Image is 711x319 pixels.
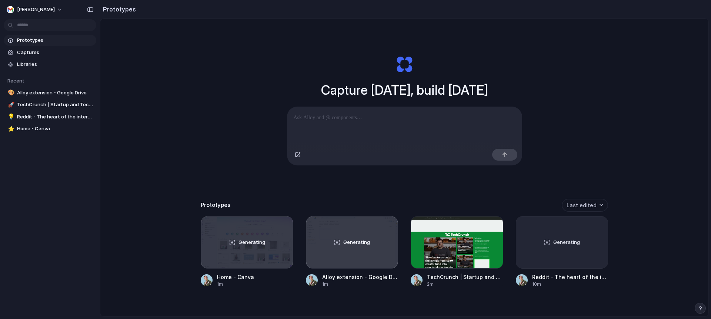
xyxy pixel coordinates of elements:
[7,125,14,132] button: ⭐
[532,281,608,288] div: 10m
[4,47,96,58] a: Captures
[17,89,93,97] span: Alloy extension - Google Drive
[322,281,398,288] div: 1m
[427,281,503,288] div: 2m
[4,99,96,110] a: 🚀TechCrunch | Startup and Technology News
[7,113,14,121] button: 💡
[8,125,13,133] div: ⭐
[321,80,488,100] h1: Capture [DATE], build [DATE]
[17,125,93,132] span: Home - Canva
[7,89,14,97] button: 🎨
[343,239,370,246] span: Generating
[532,273,608,281] div: Reddit - The heart of the internet
[4,4,66,16] button: [PERSON_NAME]
[7,101,14,108] button: 🚀
[17,113,93,121] span: Reddit - The heart of the internet
[562,199,608,212] button: Last edited
[322,273,398,281] div: Alloy extension - Google Drive
[8,113,13,121] div: 💡
[100,5,136,14] h2: Prototypes
[4,111,96,122] a: 💡Reddit - The heart of the internet
[516,216,608,288] a: GeneratingReddit - The heart of the internet10m
[427,273,503,281] div: TechCrunch | Startup and Technology News
[8,101,13,109] div: 🚀
[217,273,254,281] div: Home - Canva
[4,87,96,98] a: 🎨Alloy extension - Google Drive
[17,37,93,44] span: Prototypes
[201,201,230,209] h3: Prototypes
[553,239,580,246] span: Generating
[306,216,398,288] a: Alloy extension - Google DriveGeneratingAlloy extension - Google Drive1m
[4,35,96,46] a: Prototypes
[4,123,96,134] a: ⭐Home - Canva
[4,59,96,70] a: Libraries
[7,78,24,84] span: Recent
[238,239,265,246] span: Generating
[17,61,93,68] span: Libraries
[411,216,503,288] a: TechCrunch | Startup and Technology NewsTechCrunch | Startup and Technology News2m
[8,88,13,97] div: 🎨
[217,281,254,288] div: 1m
[17,6,55,13] span: [PERSON_NAME]
[201,216,293,288] a: Home - CanvaGeneratingHome - Canva1m
[17,49,93,56] span: Captures
[17,101,93,108] span: TechCrunch | Startup and Technology News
